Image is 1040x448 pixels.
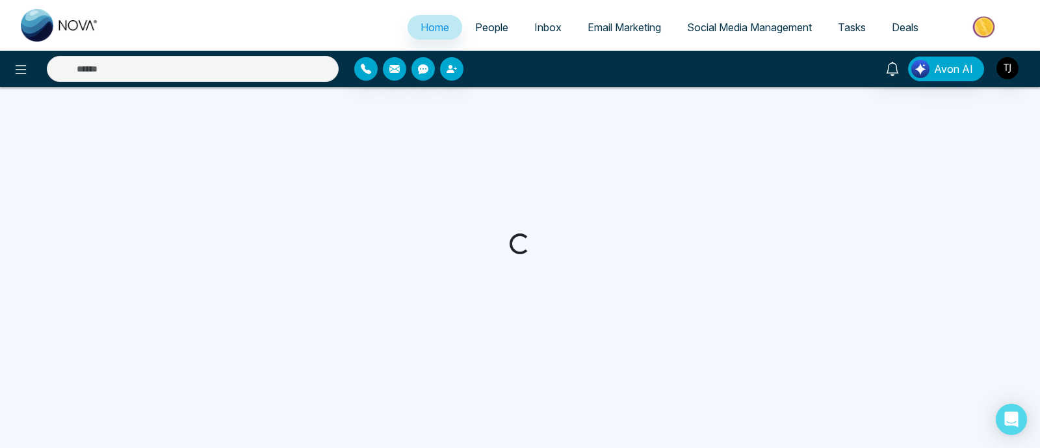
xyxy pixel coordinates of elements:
[911,60,929,78] img: Lead Flow
[534,21,562,34] span: Inbox
[421,21,449,34] span: Home
[838,21,866,34] span: Tasks
[908,57,984,81] button: Avon AI
[575,15,674,40] a: Email Marketing
[21,9,99,42] img: Nova CRM Logo
[462,15,521,40] a: People
[934,61,973,77] span: Avon AI
[825,15,879,40] a: Tasks
[996,57,1019,79] img: User Avatar
[687,21,812,34] span: Social Media Management
[521,15,575,40] a: Inbox
[408,15,462,40] a: Home
[588,21,661,34] span: Email Marketing
[938,12,1032,42] img: Market-place.gif
[674,15,825,40] a: Social Media Management
[475,21,508,34] span: People
[996,404,1027,435] div: Open Intercom Messenger
[892,21,918,34] span: Deals
[879,15,931,40] a: Deals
